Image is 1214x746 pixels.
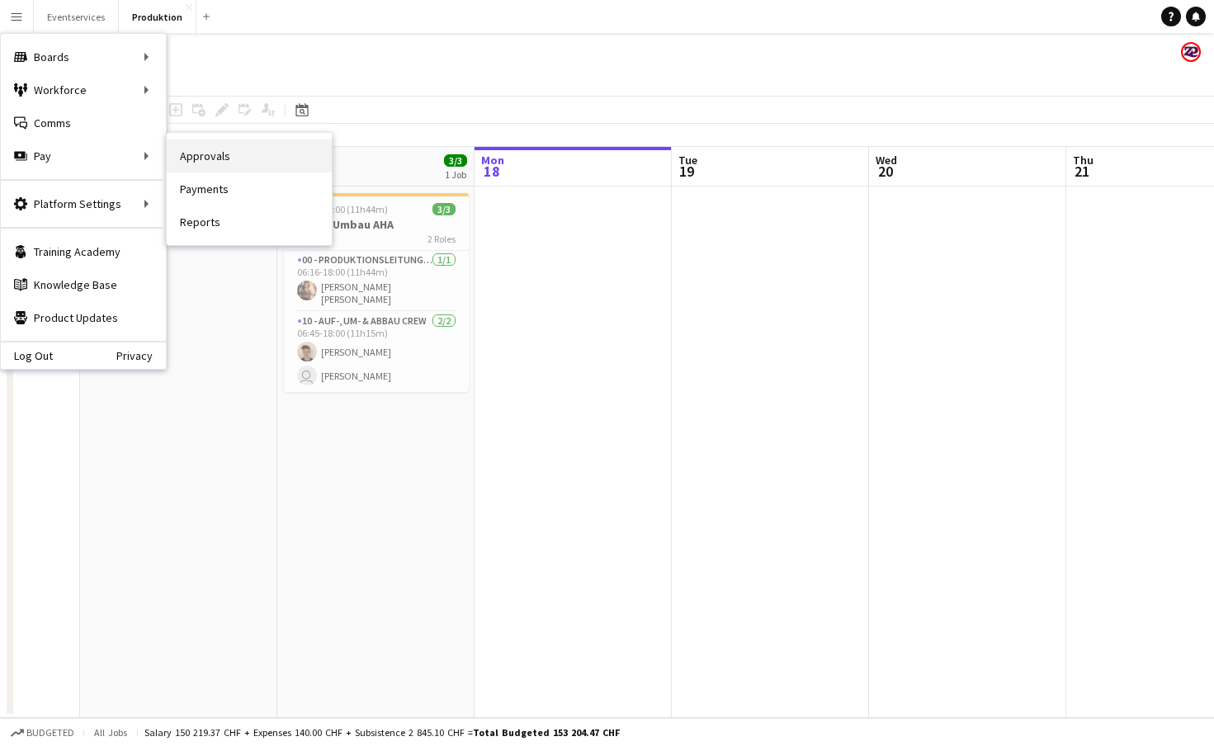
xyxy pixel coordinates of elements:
[284,193,469,392] app-job-card: 06:16-18:00 (11h44m)3/3Auf- & Umbau AHA AHA2 Roles00 - Produktionsleitung vor Ort (ZP)1/106:16-18...
[1070,162,1094,181] span: 21
[284,251,469,312] app-card-role: 00 - Produktionsleitung vor Ort (ZP)1/106:16-18:00 (11h44m)[PERSON_NAME] [PERSON_NAME]
[144,726,620,739] div: Salary 150 219.37 CHF + Expenses 140.00 CHF + Subsistence 2 845.10 CHF =
[432,203,456,215] span: 3/3
[876,153,897,168] span: Wed
[676,162,697,181] span: 19
[119,1,196,33] button: Produktion
[1,139,166,172] div: Pay
[284,312,469,392] app-card-role: 10 - Auf-, Um- & Abbau Crew2/206:45-18:00 (11h15m)[PERSON_NAME] [PERSON_NAME]
[8,724,77,742] button: Budgeted
[427,233,456,245] span: 2 Roles
[1,235,166,268] a: Training Academy
[1,268,166,301] a: Knowledge Base
[297,203,388,215] span: 06:16-18:00 (11h44m)
[34,1,119,33] button: Eventservices
[1073,153,1094,168] span: Thu
[1,106,166,139] a: Comms
[26,727,74,739] span: Budgeted
[116,349,166,362] a: Privacy
[167,139,332,172] a: Approvals
[678,153,697,168] span: Tue
[1,73,166,106] div: Workforce
[1,187,166,220] div: Platform Settings
[445,168,466,181] div: 1 Job
[1181,42,1201,62] app-user-avatar: Team Zeitpol
[444,154,467,167] span: 3/3
[1,349,53,362] a: Log Out
[1,301,166,334] a: Product Updates
[473,726,620,739] span: Total Budgeted 153 204.47 CHF
[481,153,504,168] span: Mon
[873,162,897,181] span: 20
[479,162,504,181] span: 18
[167,205,332,238] a: Reports
[167,172,332,205] a: Payments
[284,217,469,232] h3: Auf- & Umbau AHA
[91,726,130,739] span: All jobs
[1,40,166,73] div: Boards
